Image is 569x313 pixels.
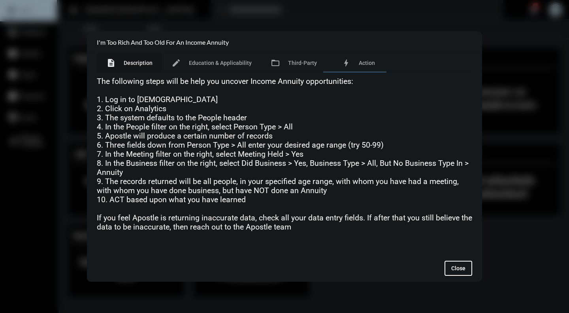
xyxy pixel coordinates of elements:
span: Education & Applicability [189,60,252,66]
span: Third-Party [288,60,317,66]
mat-icon: description [106,58,116,68]
span: Action [359,60,375,66]
span: The following steps will be help you uncover Income Annuity opportunities: 1. Log in to [DEMOGRAP... [97,77,472,231]
h2: I'm Too Rich And Too Old For An Income Annuity [97,38,229,46]
mat-icon: bolt [341,58,351,68]
mat-icon: edit [171,58,181,68]
span: Close [451,265,465,271]
span: Description [124,60,153,66]
mat-icon: folder_open [271,58,280,68]
button: Close [445,261,472,276]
